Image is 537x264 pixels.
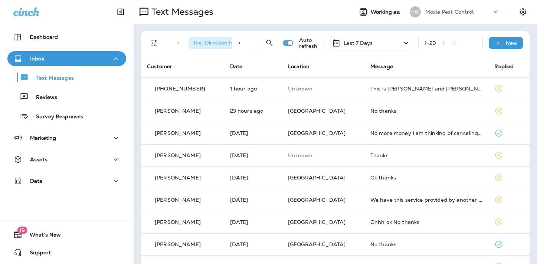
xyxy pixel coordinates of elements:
[7,131,126,145] button: Marketing
[7,245,126,260] button: Support
[189,37,264,49] div: Text Direction:Incoming
[516,5,530,19] button: Settings
[230,130,276,136] p: Aug 25, 2025 11:45 AM
[22,250,51,258] span: Support
[7,108,126,124] button: Survey Responses
[110,4,131,19] button: Collapse Sidebar
[7,152,126,167] button: Assets
[370,130,483,136] div: No more money I am thinking of canceling the service
[288,219,346,225] span: [GEOGRAPHIC_DATA]
[29,94,57,101] p: Reviews
[230,175,276,181] p: Aug 25, 2025 11:25 AM
[30,56,44,62] p: Inbox
[7,227,126,242] button: 19What's New
[230,219,276,225] p: Aug 25, 2025 10:22 AM
[155,86,205,92] p: [PHONE_NUMBER]
[370,219,483,225] div: Ohhh ok No thanks
[230,63,243,70] span: Date
[370,241,483,247] div: No thanks
[30,34,58,40] p: Dashboard
[230,152,276,158] p: Aug 25, 2025 11:34 AM
[30,178,43,184] p: Data
[155,130,201,136] p: [PERSON_NAME]
[425,9,474,15] p: Moxie Pest Control
[288,108,346,114] span: [GEOGRAPHIC_DATA]
[288,86,358,92] p: This customer does not have a last location and the phone number they messaged is not assigned to...
[155,108,201,114] p: [PERSON_NAME]
[370,152,483,158] div: Thanks
[288,63,310,70] span: Location
[288,197,346,203] span: [GEOGRAPHIC_DATA]
[344,40,373,46] p: Last 7 Days
[288,174,346,181] span: [GEOGRAPHIC_DATA]
[7,51,126,66] button: Inbox
[370,63,393,70] span: Message
[370,197,483,203] div: We have this service provided by another company and we are very pleased with them. Summer ends i...
[230,241,276,247] p: Aug 25, 2025 10:18 AM
[370,175,483,181] div: Ok thanks
[288,241,346,248] span: [GEOGRAPHIC_DATA]
[7,30,126,44] button: Dashboard
[148,6,213,17] p: Text Messages
[370,86,483,92] div: This is Josh and Hannah Morris (1814 Forestdale Drive Grapevine, TX 76051). I would like to disco...
[288,152,358,158] p: This customer does not have a last location and the phone number they messaged is not assigned to...
[7,174,126,188] button: Data
[288,130,346,136] span: [GEOGRAPHIC_DATA]
[262,36,277,50] button: Search Messages
[230,197,276,203] p: Aug 25, 2025 10:51 AM
[147,36,162,50] button: Filters
[494,63,514,70] span: Replied
[30,156,48,162] p: Assets
[230,86,276,92] p: Aug 26, 2025 01:58 PM
[155,219,201,225] p: [PERSON_NAME]
[22,232,61,241] span: What's New
[7,89,126,105] button: Reviews
[155,197,201,203] p: [PERSON_NAME]
[17,227,27,234] span: 19
[155,152,201,158] p: [PERSON_NAME]
[425,40,436,46] div: 1 - 20
[410,6,421,17] div: MP
[155,175,201,181] p: [PERSON_NAME]
[155,241,201,247] p: [PERSON_NAME]
[30,135,56,141] p: Marketing
[29,75,74,82] p: Text Messages
[230,108,276,114] p: Aug 25, 2025 04:17 PM
[29,113,83,121] p: Survey Responses
[299,37,318,49] p: Auto refresh
[193,39,252,46] span: Text Direction : Incoming
[371,9,402,15] span: Working as:
[7,70,126,85] button: Text Messages
[147,63,172,70] span: Customer
[506,40,517,46] p: New
[370,108,483,114] div: No thanks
